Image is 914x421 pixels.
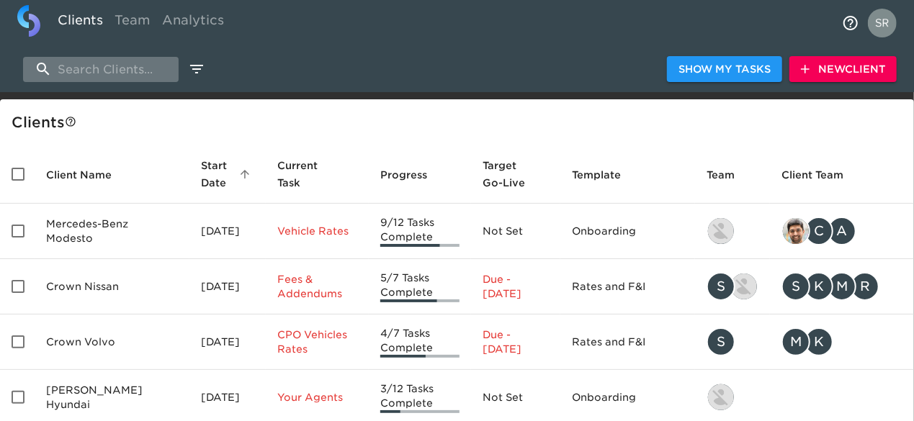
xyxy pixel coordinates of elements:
[781,327,810,356] div: M
[781,272,810,301] div: S
[731,273,757,299] img: austin@roadster.com
[35,314,189,370] td: Crown Volvo
[667,56,782,83] button: Show My Tasks
[781,217,902,245] div: sandeep@simplemnt.com, clayton.mandel@roadster.com, angelique.nurse@roadster.com
[109,5,156,40] a: Team
[828,217,856,245] div: A
[369,204,471,259] td: 9/12 Tasks Complete
[805,217,833,245] div: C
[707,383,758,412] div: kevin.lo@roadster.com
[189,314,266,370] td: [DATE]
[868,9,897,37] img: Profile
[781,166,862,184] span: Client Team
[277,272,358,301] p: Fees & Addendums
[560,259,695,314] td: Rates and F&I
[708,218,734,244] img: kevin.lo@roadster.com
[707,272,735,301] div: S
[184,57,209,81] button: edit
[277,157,339,191] span: This is the next Task in this Hub that should be completed
[483,272,549,301] p: Due - [DATE]
[833,6,868,40] button: notifications
[783,218,809,244] img: sandeep@simplemnt.com
[17,5,40,37] img: logo
[781,272,902,301] div: sparent@crowncars.com, kwilson@crowncars.com, mcooley@crowncars.com, rrobins@crowncars.com
[52,5,109,40] a: Clients
[380,166,446,184] span: Progress
[708,384,734,410] img: kevin.lo@roadster.com
[277,390,358,404] p: Your Agents
[707,272,758,301] div: savannah@roadster.com, austin@roadster.com
[707,166,753,184] span: Team
[369,314,471,370] td: 4/7 Tasks Complete
[781,327,902,356] div: mcooley@crowncars.com, kwilson@crowncars.com
[828,272,856,301] div: M
[189,259,266,314] td: [DATE]
[471,204,560,259] td: Not Set
[369,259,471,314] td: 5/7 Tasks Complete
[707,327,735,356] div: S
[560,204,695,259] td: Onboarding
[46,166,130,184] span: Client Name
[483,157,549,191] span: Target Go-Live
[851,272,879,301] div: R
[201,157,254,191] span: Start Date
[483,157,530,191] span: Calculated based on the start date and the duration of all Tasks contained in this Hub.
[23,57,179,82] input: search
[189,204,266,259] td: [DATE]
[35,204,189,259] td: Mercedes-Benz Modesto
[483,327,549,356] p: Due - [DATE]
[65,116,76,127] svg: This is a list of all of your clients and clients shared with you
[277,327,358,356] p: CPO Vehicles Rates
[707,217,758,245] div: kevin.lo@roadster.com
[156,5,230,40] a: Analytics
[678,60,771,78] span: Show My Tasks
[707,327,758,356] div: savannah@roadster.com
[572,166,640,184] span: Template
[560,314,695,370] td: Rates and F&I
[789,56,897,83] button: NewClient
[805,272,833,301] div: K
[277,224,358,238] p: Vehicle Rates
[801,60,885,78] span: New Client
[35,259,189,314] td: Crown Nissan
[805,327,833,356] div: K
[12,111,908,134] div: Client s
[277,157,358,191] span: Current Task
